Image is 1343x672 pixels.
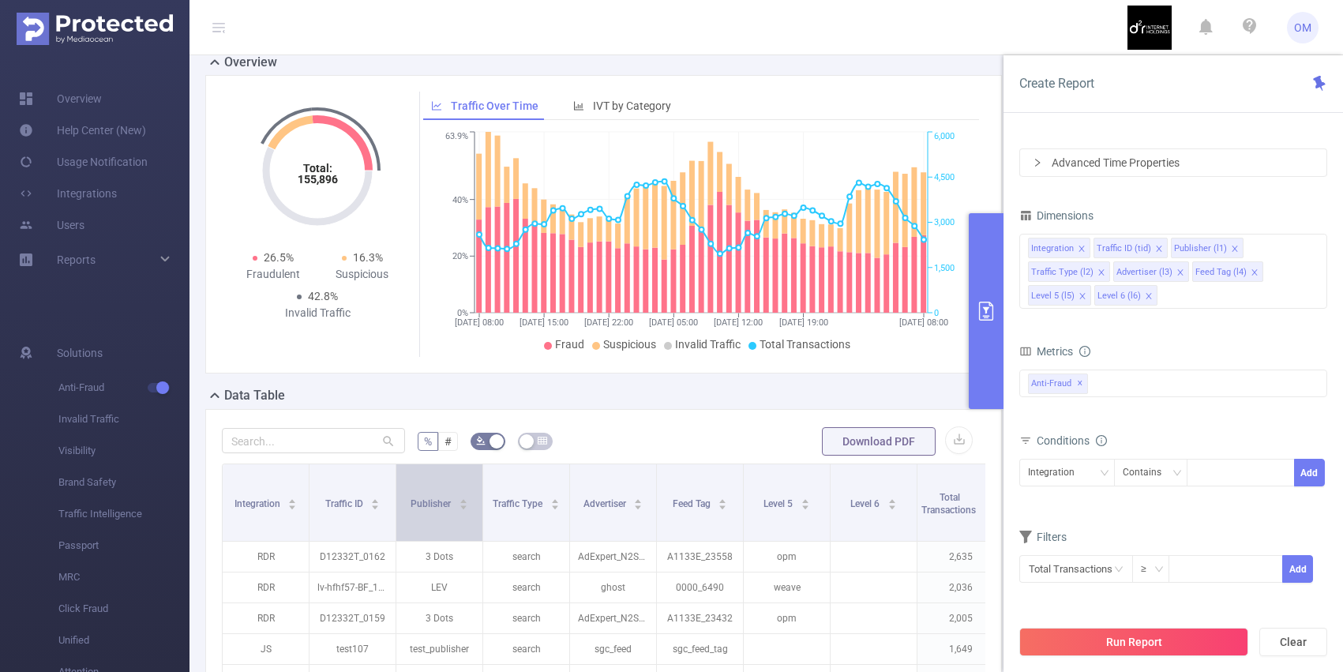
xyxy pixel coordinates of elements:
[445,435,452,448] span: #
[445,132,468,142] tspan: 63.9%
[273,305,362,321] div: Invalid Traffic
[1251,268,1259,278] i: icon: close
[550,503,559,508] i: icon: caret-down
[550,497,559,501] i: icon: caret-up
[1028,285,1091,306] li: Level 5 (l5)
[19,178,117,209] a: Integrations
[1094,238,1168,258] li: Traffic ID (tid)
[1019,531,1067,543] span: Filters
[57,244,96,276] a: Reports
[657,573,743,603] p: 0000_6490
[309,542,396,572] p: D12332T_0162
[476,436,486,445] i: icon: bg-colors
[309,573,396,603] p: lv-hfhf57-BF_1002
[288,497,297,501] i: icon: caret-up
[917,542,1003,572] p: 2,635
[1028,238,1090,258] li: Integration
[1282,555,1313,583] button: Add
[1100,468,1109,479] i: icon: down
[1079,346,1090,357] i: icon: info-circle
[411,498,453,509] span: Publisher
[934,308,939,318] tspan: 0
[1116,262,1172,283] div: Advertiser (l3)
[264,251,294,264] span: 26.5%
[483,573,569,603] p: search
[370,497,380,506] div: Sort
[309,603,396,633] p: D12332T_0159
[1231,245,1239,254] i: icon: close
[934,263,955,273] tspan: 1,500
[718,503,727,508] i: icon: caret-down
[452,251,468,261] tspan: 20%
[1033,158,1042,167] i: icon: right
[224,53,277,72] h2: Overview
[570,573,656,603] p: ghost
[19,146,148,178] a: Usage Notification
[744,603,830,633] p: opm
[1020,149,1326,176] div: icon: rightAdvanced Time Properties
[714,317,763,328] tspan: [DATE] 12:00
[634,503,643,508] i: icon: caret-down
[1077,374,1083,393] span: ✕
[1195,262,1247,283] div: Feed Tag (l4)
[58,530,189,561] span: Passport
[228,266,317,283] div: Fraudulent
[223,603,309,633] p: RDR
[493,498,545,509] span: Traffic Type
[657,634,743,664] p: sgc_feed_tag
[718,497,727,506] div: Sort
[288,503,297,508] i: icon: caret-down
[1019,209,1094,222] span: Dimensions
[801,497,810,506] div: Sort
[298,173,338,186] tspan: 155,896
[396,573,482,603] p: LEV
[1031,238,1074,259] div: Integration
[520,317,568,328] tspan: [DATE] 15:00
[223,573,309,603] p: RDR
[1172,468,1182,479] i: icon: down
[459,497,467,501] i: icon: caret-up
[1141,556,1157,582] div: ≥
[325,498,366,509] span: Traffic ID
[921,492,978,516] span: Total Transactions
[396,603,482,633] p: 3 Dots
[570,542,656,572] p: AdExpert_N2S_Servelink_new
[58,593,189,625] span: Click Fraud
[224,386,285,405] h2: Data Table
[424,435,432,448] span: %
[483,542,569,572] p: search
[850,498,882,509] span: Level 6
[1259,628,1327,656] button: Clear
[1192,261,1263,282] li: Feed Tag (l4)
[1031,286,1075,306] div: Level 5 (l5)
[1097,238,1151,259] div: Traffic ID (tid)
[570,634,656,664] p: sgc_feed
[744,542,830,572] p: opm
[371,497,380,501] i: icon: caret-up
[287,497,297,506] div: Sort
[1028,374,1088,394] span: Anti-Fraud
[603,338,656,351] span: Suspicious
[550,497,560,506] div: Sort
[19,209,84,241] a: Users
[778,317,827,328] tspan: [DATE] 19:00
[801,497,809,501] i: icon: caret-up
[1113,261,1189,282] li: Advertiser (l3)
[234,498,283,509] span: Integration
[887,503,896,508] i: icon: caret-down
[459,497,468,506] div: Sort
[58,467,189,498] span: Brand Safety
[483,603,569,633] p: search
[899,317,948,328] tspan: [DATE] 08:00
[303,162,332,175] tspan: Total:
[431,100,442,111] i: icon: line-chart
[657,603,743,633] p: A1133E_23432
[657,542,743,572] p: A1133E_23558
[917,634,1003,664] p: 1,649
[58,435,189,467] span: Visibility
[58,404,189,435] span: Invalid Traffic
[934,132,955,142] tspan: 6,000
[1171,238,1244,258] li: Publisher (l1)
[1078,245,1086,254] i: icon: close
[917,573,1003,603] p: 2,036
